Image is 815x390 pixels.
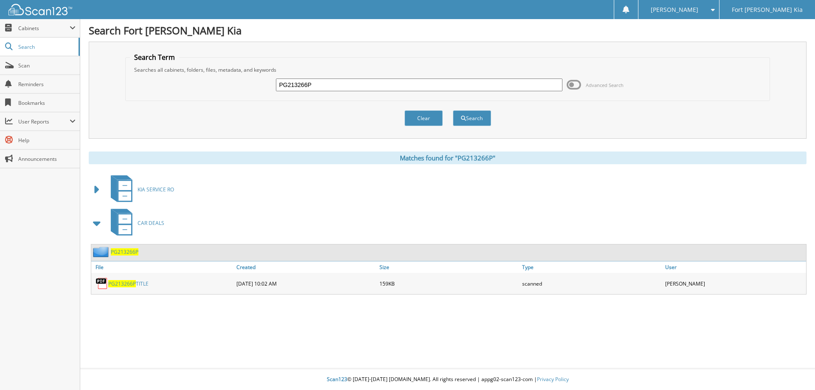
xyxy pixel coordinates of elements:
span: PG213266P [108,280,136,287]
h1: Search Fort [PERSON_NAME] Kia [89,23,807,37]
span: Reminders [18,81,76,88]
img: folder2.png [93,247,111,257]
div: [DATE] 10:02 AM [234,275,377,292]
iframe: Chat Widget [773,349,815,390]
img: PDF.png [96,277,108,290]
span: Announcements [18,155,76,163]
div: scanned [520,275,663,292]
span: Help [18,137,76,144]
div: Matches found for "PG213266P" [89,152,807,164]
span: [PERSON_NAME] [651,7,698,12]
a: File [91,261,234,273]
span: Scan [18,62,76,69]
span: KIA SERVICE RO [138,186,174,193]
div: © [DATE]-[DATE] [DOMAIN_NAME]. All rights reserved | appg02-scan123-com | [80,369,815,390]
a: Privacy Policy [537,376,569,383]
button: Search [453,110,491,126]
span: Advanced Search [586,82,624,88]
a: PG213266P [111,248,138,255]
span: Scan123 [327,376,347,383]
span: CAR DEALS [138,219,164,227]
div: Searches all cabinets, folders, files, metadata, and keywords [130,66,766,73]
a: Type [520,261,663,273]
a: CAR DEALS [106,206,164,240]
span: Cabinets [18,25,70,32]
img: scan123-logo-white.svg [8,4,72,15]
span: Bookmarks [18,99,76,107]
div: 159KB [377,275,520,292]
a: Created [234,261,377,273]
span: Fort [PERSON_NAME] Kia [732,7,803,12]
a: User [663,261,806,273]
button: Clear [405,110,443,126]
a: Size [377,261,520,273]
a: PG213266PTITLE [108,280,149,287]
div: [PERSON_NAME] [663,275,806,292]
legend: Search Term [130,53,179,62]
span: User Reports [18,118,70,125]
span: Search [18,43,74,51]
a: KIA SERVICE RO [106,173,174,206]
